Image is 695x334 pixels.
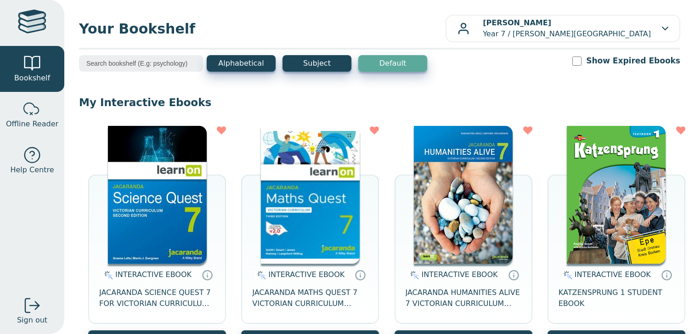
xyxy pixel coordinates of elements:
img: 329c5ec2-5188-ea11-a992-0272d098c78b.jpg [108,126,207,264]
span: KATZENSPRUNG 1 STUDENT EBOOK [559,287,674,309]
span: Bookshelf [14,73,50,84]
a: Interactive eBooks are accessed online via the publisher’s portal. They contain interactive resou... [661,269,672,280]
span: JACARANDA HUMANITIES ALIVE 7 VICTORIAN CURRICULUM LEARNON EBOOK 2E [406,287,521,309]
span: JACARANDA SCIENCE QUEST 7 FOR VICTORIAN CURRICULUM LEARNON 2E EBOOK [99,287,215,309]
button: [PERSON_NAME]Year 7 / [PERSON_NAME][GEOGRAPHIC_DATA] [446,15,680,42]
a: Interactive eBooks are accessed online via the publisher’s portal. They contain interactive resou... [355,269,366,280]
a: Interactive eBooks are accessed online via the publisher’s portal. They contain interactive resou... [508,269,519,280]
span: Help Centre [10,164,54,175]
span: Sign out [17,315,47,326]
button: Alphabetical [207,55,276,72]
span: INTERACTIVE EBOOK [575,270,651,279]
img: interactive.svg [254,270,266,281]
img: b87b3e28-4171-4aeb-a345-7fa4fe4e6e25.jpg [261,126,360,264]
span: Offline Reader [6,119,58,130]
button: Subject [283,55,351,72]
b: [PERSON_NAME] [483,18,551,27]
span: INTERACTIVE EBOOK [115,270,192,279]
span: JACARANDA MATHS QUEST 7 VICTORIAN CURRICULUM LEARNON EBOOK 3E [252,287,368,309]
img: interactive.svg [561,270,572,281]
span: INTERACTIVE EBOOK [422,270,498,279]
img: 429ddfad-7b91-e911-a97e-0272d098c78b.jpg [414,126,513,264]
span: Your Bookshelf [79,18,446,39]
span: INTERACTIVE EBOOK [268,270,345,279]
p: My Interactive Ebooks [79,96,680,109]
a: Interactive eBooks are accessed online via the publisher’s portal. They contain interactive resou... [202,269,213,280]
input: Search bookshelf (E.g: psychology) [79,55,203,72]
img: interactive.svg [407,270,419,281]
img: c7e09e6b-e77c-4761-a484-ea491682e25a.png [567,126,666,264]
button: Default [358,55,427,72]
img: interactive.svg [102,270,113,281]
label: Show Expired Ebooks [586,55,680,67]
p: Year 7 / [PERSON_NAME][GEOGRAPHIC_DATA] [483,17,651,40]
